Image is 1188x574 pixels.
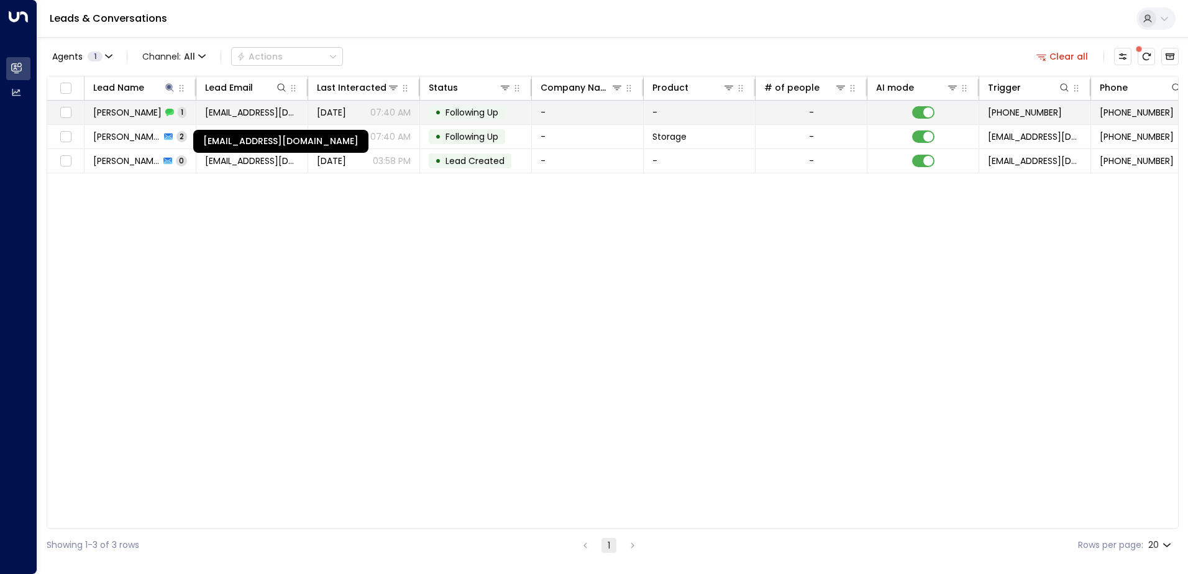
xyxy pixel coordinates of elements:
[317,155,346,167] span: Aug 10, 2025
[370,106,411,119] p: 07:40 AM
[652,80,688,95] div: Product
[137,48,211,65] span: Channel:
[317,80,386,95] div: Last Interacted
[764,80,847,95] div: # of people
[88,52,103,61] span: 1
[988,80,1021,95] div: Trigger
[1100,80,1182,95] div: Phone
[58,153,73,169] span: Toggle select row
[1100,80,1128,95] div: Phone
[137,48,211,65] button: Channel:All
[1138,48,1155,65] span: There are new threads available. Refresh the grid to view the latest updates.
[809,106,814,119] div: -
[93,155,160,167] span: Cyrus Korat
[178,107,186,117] span: 1
[809,130,814,143] div: -
[541,80,611,95] div: Company Name
[988,130,1082,143] span: leads@space-station.co.uk
[532,149,644,173] td: -
[532,125,644,148] td: -
[176,131,187,142] span: 2
[435,126,441,147] div: •
[58,105,73,121] span: Toggle select row
[644,101,756,124] td: -
[205,80,288,95] div: Lead Email
[644,149,756,173] td: -
[1078,539,1143,552] label: Rows per page:
[435,102,441,123] div: •
[205,106,299,119] span: cyruskorat@mac.com
[876,80,959,95] div: AI mode
[429,80,511,95] div: Status
[205,80,253,95] div: Lead Email
[445,155,505,167] span: Lead Created
[429,80,458,95] div: Status
[764,80,820,95] div: # of people
[47,539,139,552] div: Showing 1-3 of 3 rows
[176,155,187,166] span: 0
[988,155,1082,167] span: leads@space-station.co.uk
[50,11,167,25] a: Leads & Conversations
[373,155,411,167] p: 03:58 PM
[237,51,283,62] div: Actions
[52,52,83,61] span: Agents
[532,101,644,124] td: -
[93,106,162,119] span: Cyrus Korat
[93,80,144,95] div: Lead Name
[445,130,498,143] span: Following Up
[58,129,73,145] span: Toggle select row
[193,130,368,153] div: [EMAIL_ADDRESS][DOMAIN_NAME]
[988,106,1062,119] span: +447775672427
[184,52,195,61] span: All
[652,130,687,143] span: Storage
[1114,48,1131,65] button: Customize
[1100,130,1174,143] span: +447775672427
[435,150,441,171] div: •
[205,155,299,167] span: cyruskorat@mac.com
[93,130,160,143] span: Cyrus Korat
[652,80,735,95] div: Product
[541,80,623,95] div: Company Name
[876,80,914,95] div: AI mode
[58,81,73,96] span: Toggle select all
[93,80,176,95] div: Lead Name
[445,106,498,119] span: Following Up
[577,537,641,553] nav: pagination navigation
[1100,106,1174,119] span: +447775672427
[317,106,346,119] span: Yesterday
[1161,48,1179,65] button: Archived Leads
[317,80,400,95] div: Last Interacted
[988,80,1071,95] div: Trigger
[601,538,616,553] button: page 1
[1031,48,1094,65] button: Clear all
[1100,155,1174,167] span: +447775672427
[231,47,343,66] div: Button group with a nested menu
[1148,536,1174,554] div: 20
[231,47,343,66] button: Actions
[370,130,411,143] p: 07:40 AM
[809,155,814,167] div: -
[47,48,117,65] button: Agents1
